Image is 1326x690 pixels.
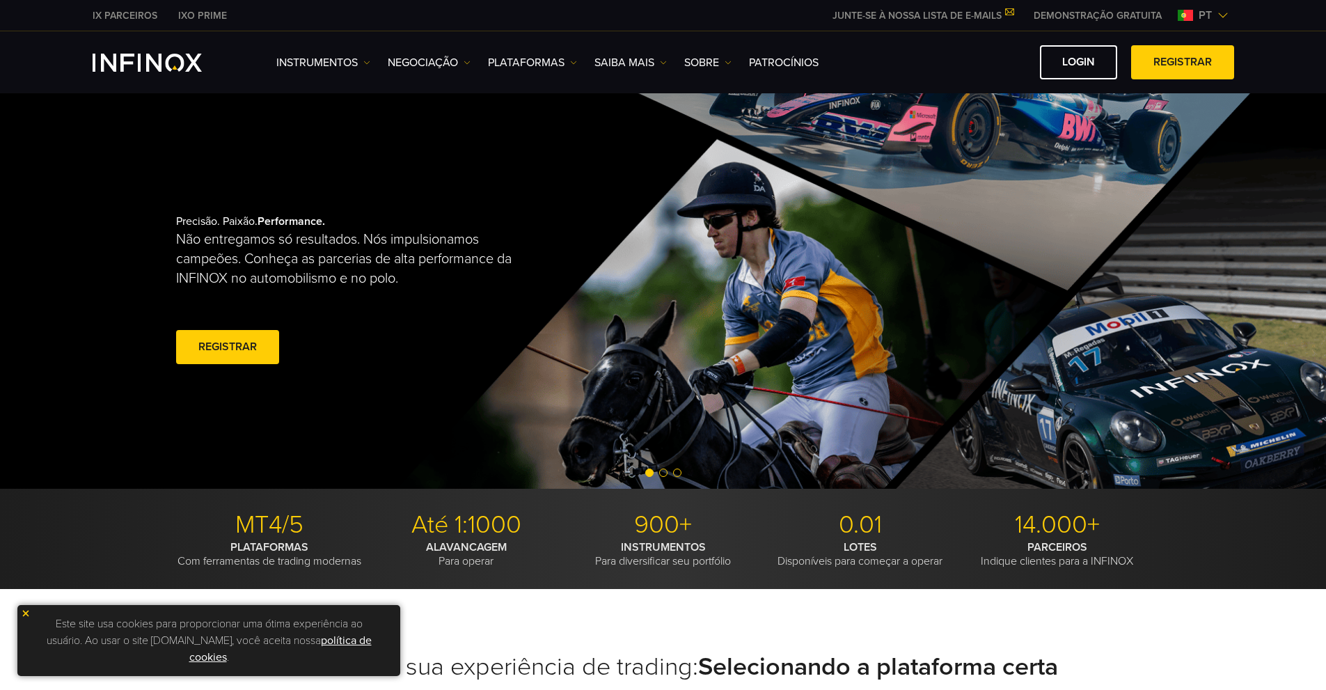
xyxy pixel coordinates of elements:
p: Para operar [373,540,560,568]
a: Registrar [176,330,279,364]
p: Indique clientes para a INFINOX [964,540,1151,568]
strong: LOTES [844,540,877,554]
a: SOBRE [684,54,732,71]
strong: PLATAFORMAS [230,540,308,554]
strong: PARCEIROS [1027,540,1087,554]
p: 900+ [570,510,757,540]
img: yellow close icon [21,609,31,618]
span: Go to slide 2 [659,469,668,477]
p: Com ferramentas de trading modernas [176,540,363,568]
span: Go to slide 3 [673,469,681,477]
strong: Performance. [258,214,325,228]
a: INFINOX [168,8,237,23]
a: INFINOX MENU [1023,8,1172,23]
p: Este site usa cookies para proporcionar uma ótima experiência ao usuário. Ao usar o site [DOMAIN_... [24,612,393,669]
p: Disponíveis para começar a operar [767,540,954,568]
a: Saiba mais [594,54,667,71]
strong: INSTRUMENTOS [621,540,706,554]
strong: ALAVANCAGEM [426,540,507,554]
p: 14.000+ [964,510,1151,540]
p: Para diversificar seu portfólio [570,540,757,568]
a: Patrocínios [749,54,819,71]
span: pt [1193,7,1217,24]
a: Registrar [1131,45,1234,79]
a: JUNTE-SE À NOSSA LISTA DE E-MAILS [822,10,1023,22]
a: INFINOX Logo [93,54,235,72]
strong: Selecionando a plataforma certa [698,652,1058,682]
span: Go to slide 1 [645,469,654,477]
p: 0.01 [767,510,954,540]
h2: Potencialize sua experiência de trading: [176,652,1151,682]
a: INFINOX [82,8,168,23]
a: Login [1040,45,1117,79]
a: NEGOCIAÇÃO [388,54,471,71]
p: Até 1:1000 [373,510,560,540]
p: Não entregamos só resultados. Nós impulsionamos campeões. Conheça as parcerias de alta performanc... [176,230,527,288]
p: MT4/5 [176,510,363,540]
a: PLATAFORMAS [488,54,577,71]
div: Precisão. Paixão. [176,192,615,390]
a: Instrumentos [276,54,370,71]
